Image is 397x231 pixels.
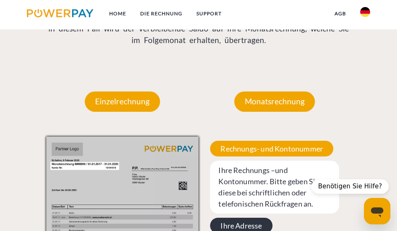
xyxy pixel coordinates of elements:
span: Rechnungs- und Kontonummer [210,141,333,156]
p: Einzelrechnung [85,91,160,111]
p: Monatsrechnung [234,91,315,111]
a: agb [328,6,353,21]
span: Ihre Rechnungs –und Kontonummer. Bitte geben Sie diese bei schriftlichen oder telefonischen Rückf... [210,161,339,214]
img: de [360,7,370,17]
img: logo-powerpay.svg [27,9,93,17]
a: SUPPORT [189,6,229,21]
div: Benötigen Sie Hilfe? [311,179,389,194]
a: Home [102,6,133,21]
iframe: Schaltfläche zum Öffnen des Messaging-Fensters; Konversation läuft [364,198,390,224]
a: DIE RECHNUNG [133,6,189,21]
